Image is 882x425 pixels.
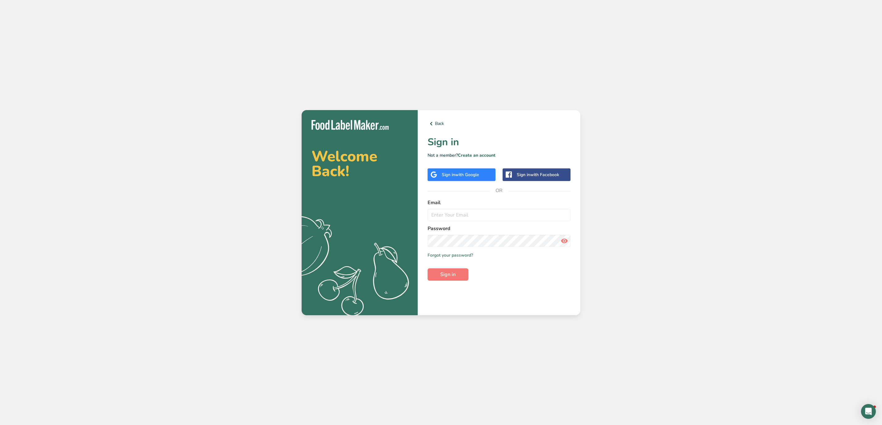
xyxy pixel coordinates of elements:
[530,172,559,178] span: with Facebook
[428,209,571,221] input: Enter Your Email
[458,152,495,158] a: Create an account
[428,199,571,206] label: Email
[442,171,479,178] div: Sign in
[428,268,468,281] button: Sign in
[440,271,456,278] span: Sign in
[311,120,389,130] img: Food Label Maker
[861,404,876,419] div: Open Intercom Messenger
[311,149,408,179] h2: Welcome Back!
[517,171,559,178] div: Sign in
[428,225,571,232] label: Password
[455,172,479,178] span: with Google
[428,152,571,159] p: Not a member?
[428,252,473,258] a: Forgot your password?
[490,181,508,200] span: OR
[428,120,571,127] a: Back
[428,135,571,150] h1: Sign in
